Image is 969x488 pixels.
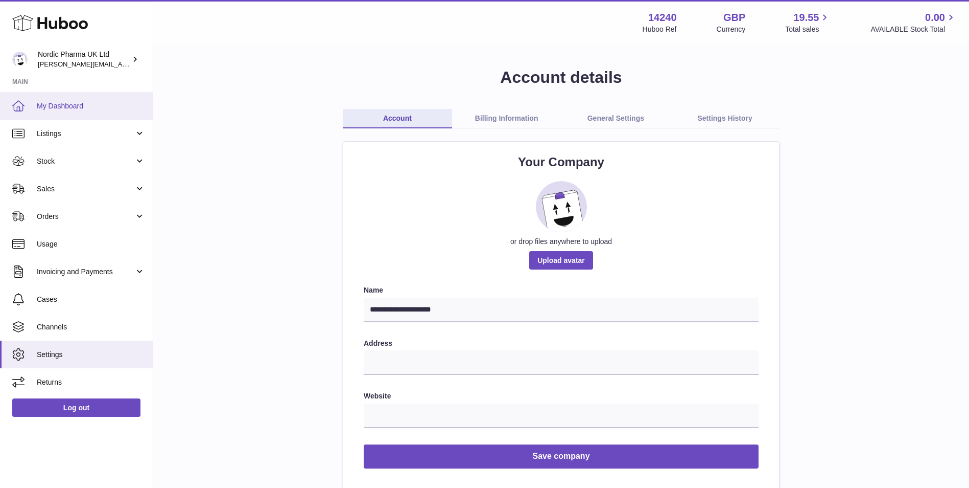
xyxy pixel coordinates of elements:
[364,445,759,469] button: Save company
[37,184,134,194] span: Sales
[364,237,759,247] div: or drop files anywhere to upload
[37,129,134,139] span: Listings
[925,11,945,25] span: 0.00
[364,154,759,170] h2: Your Company
[364,391,759,401] label: Website
[12,398,140,417] a: Log out
[870,11,957,34] a: 0.00 AVAILABLE Stock Total
[38,50,130,69] div: Nordic Pharma UK Ltd
[37,239,145,249] span: Usage
[364,339,759,348] label: Address
[37,212,134,221] span: Orders
[785,11,831,34] a: 19.55 Total sales
[12,52,28,67] img: joe.plant@parapharmdev.com
[37,378,145,387] span: Returns
[343,109,452,128] a: Account
[529,251,593,270] span: Upload avatar
[170,66,953,88] h1: Account details
[37,101,145,111] span: My Dashboard
[717,25,746,34] div: Currency
[37,350,145,360] span: Settings
[37,322,145,332] span: Channels
[37,267,134,277] span: Invoicing and Payments
[37,295,145,304] span: Cases
[452,109,561,128] a: Billing Information
[364,285,759,295] label: Name
[870,25,957,34] span: AVAILABLE Stock Total
[37,157,134,166] span: Stock
[793,11,819,25] span: 19.55
[723,11,745,25] strong: GBP
[643,25,677,34] div: Huboo Ref
[536,181,587,232] img: placeholder_image.svg
[38,60,205,68] span: [PERSON_NAME][EMAIL_ADDRESS][DOMAIN_NAME]
[670,109,779,128] a: Settings History
[648,11,677,25] strong: 14240
[785,25,831,34] span: Total sales
[561,109,671,128] a: General Settings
